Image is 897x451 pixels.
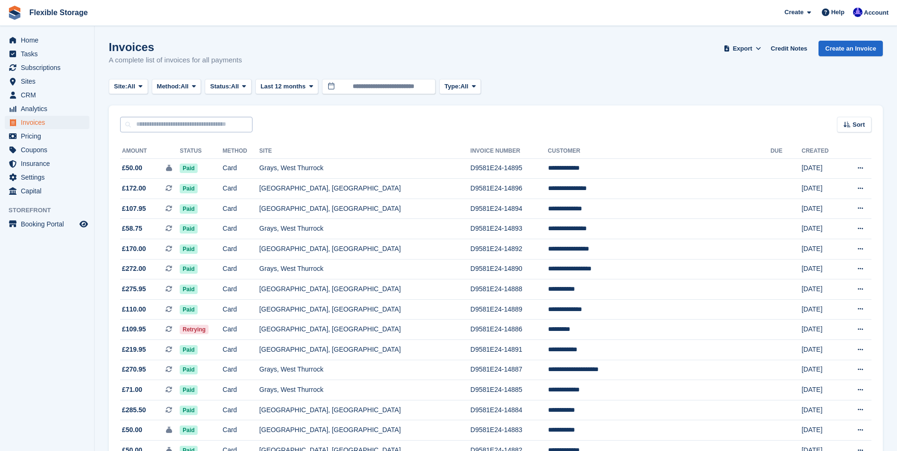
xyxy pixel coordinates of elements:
[5,217,89,231] a: menu
[259,199,470,219] td: [GEOGRAPHIC_DATA], [GEOGRAPHIC_DATA]
[223,360,260,380] td: Card
[470,320,548,340] td: D9581E24-14886
[5,171,89,184] a: menu
[5,116,89,129] a: menu
[223,219,260,239] td: Card
[5,102,89,115] a: menu
[180,305,197,314] span: Paid
[801,420,842,441] td: [DATE]
[21,102,78,115] span: Analytics
[444,82,461,91] span: Type:
[223,340,260,360] td: Card
[231,82,239,91] span: All
[122,345,146,355] span: £219.95
[180,224,197,234] span: Paid
[223,320,260,340] td: Card
[9,206,94,215] span: Storefront
[122,324,146,334] span: £109.95
[470,360,548,380] td: D9581E24-14887
[801,400,842,420] td: [DATE]
[259,179,470,199] td: [GEOGRAPHIC_DATA], [GEOGRAPHIC_DATA]
[122,204,146,214] span: £107.95
[120,144,180,159] th: Amount
[801,279,842,300] td: [DATE]
[5,143,89,156] a: menu
[223,144,260,159] th: Method
[470,179,548,199] td: D9581E24-14896
[114,82,127,91] span: Site:
[801,179,842,199] td: [DATE]
[223,259,260,279] td: Card
[259,144,470,159] th: Site
[864,8,888,17] span: Account
[223,279,260,300] td: Card
[21,75,78,88] span: Sites
[223,400,260,420] td: Card
[784,8,803,17] span: Create
[801,259,842,279] td: [DATE]
[21,217,78,231] span: Booking Portal
[109,41,242,53] h1: Invoices
[255,79,318,95] button: Last 12 months
[21,88,78,102] span: CRM
[470,239,548,260] td: D9581E24-14892
[223,420,260,441] td: Card
[127,82,135,91] span: All
[21,157,78,170] span: Insurance
[223,158,260,179] td: Card
[831,8,845,17] span: Help
[259,420,470,441] td: [GEOGRAPHIC_DATA], [GEOGRAPHIC_DATA]
[470,420,548,441] td: D9581E24-14883
[259,360,470,380] td: Grays, West Thurrock
[180,345,197,355] span: Paid
[180,385,197,395] span: Paid
[439,79,481,95] button: Type: All
[470,144,548,159] th: Invoice Number
[5,157,89,170] a: menu
[548,144,771,159] th: Customer
[180,244,197,254] span: Paid
[5,61,89,74] a: menu
[122,183,146,193] span: £172.00
[180,264,197,274] span: Paid
[801,199,842,219] td: [DATE]
[801,340,842,360] td: [DATE]
[5,75,89,88] a: menu
[259,380,470,400] td: Grays, West Thurrock
[223,299,260,320] td: Card
[122,264,146,274] span: £272.00
[180,204,197,214] span: Paid
[470,219,548,239] td: D9581E24-14893
[26,5,92,20] a: Flexible Storage
[180,184,197,193] span: Paid
[470,199,548,219] td: D9581E24-14894
[470,400,548,420] td: D9581E24-14884
[801,144,842,159] th: Created
[261,82,305,91] span: Last 12 months
[801,158,842,179] td: [DATE]
[259,340,470,360] td: [GEOGRAPHIC_DATA], [GEOGRAPHIC_DATA]
[109,79,148,95] button: Site: All
[5,88,89,102] a: menu
[259,259,470,279] td: Grays, West Thurrock
[259,158,470,179] td: Grays, West Thurrock
[461,82,469,91] span: All
[122,364,146,374] span: £270.95
[5,47,89,61] a: menu
[223,199,260,219] td: Card
[180,425,197,435] span: Paid
[470,380,548,400] td: D9581E24-14885
[470,158,548,179] td: D9581E24-14895
[181,82,189,91] span: All
[78,218,89,230] a: Preview store
[180,144,223,159] th: Status
[801,299,842,320] td: [DATE]
[122,284,146,294] span: £275.95
[122,405,146,415] span: £285.50
[5,184,89,198] a: menu
[109,55,242,66] p: A complete list of invoices for all payments
[801,320,842,340] td: [DATE]
[21,116,78,129] span: Invoices
[122,304,146,314] span: £110.00
[801,219,842,239] td: [DATE]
